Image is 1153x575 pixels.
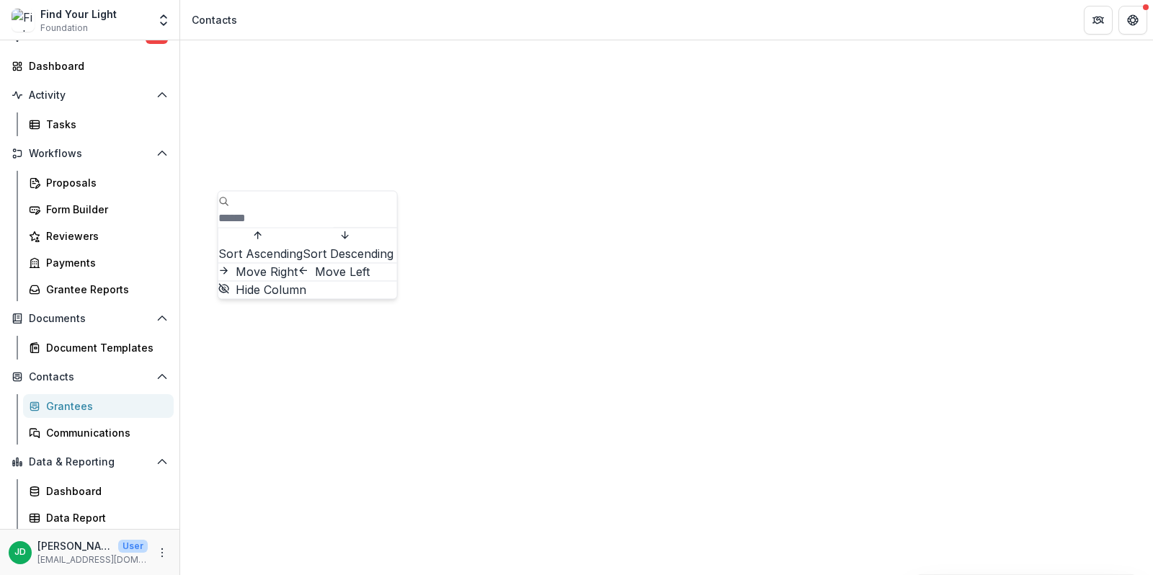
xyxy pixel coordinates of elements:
[153,6,174,35] button: Open entity switcher
[23,336,174,360] a: Document Templates
[23,171,174,195] a: Proposals
[23,251,174,275] a: Payments
[23,394,174,418] a: Grantees
[6,365,174,388] button: Open Contacts
[46,255,162,270] div: Payments
[40,22,88,35] span: Foundation
[303,228,393,262] button: Sort Descending
[14,548,26,557] div: Jeffrey Dollinger
[218,228,303,262] button: Sort Ascending
[46,340,162,355] div: Document Templates
[192,12,237,27] div: Contacts
[46,228,162,244] div: Reviewers
[23,506,174,530] a: Data Report
[218,281,306,298] button: Hide Column
[46,510,162,525] div: Data Report
[46,282,162,297] div: Grantee Reports
[23,421,174,445] a: Communications
[46,483,162,499] div: Dashboard
[6,84,174,107] button: Open Activity
[40,6,117,22] div: Find Your Light
[29,148,151,160] span: Workflows
[1118,6,1147,35] button: Get Help
[46,175,162,190] div: Proposals
[46,398,162,414] div: Grantees
[46,117,162,132] div: Tasks
[6,307,174,330] button: Open Documents
[23,277,174,301] a: Grantee Reports
[23,224,174,248] a: Reviewers
[29,313,151,325] span: Documents
[46,425,162,440] div: Communications
[153,544,171,561] button: More
[23,197,174,221] a: Form Builder
[29,58,162,73] div: Dashboard
[29,456,151,468] span: Data & Reporting
[37,538,112,553] p: [PERSON_NAME]
[186,9,243,30] nav: breadcrumb
[6,54,174,78] a: Dashboard
[6,142,174,165] button: Open Workflows
[118,540,148,553] p: User
[303,246,393,261] span: Sort Descending
[218,246,303,261] span: Sort Ascending
[12,9,35,32] img: Find Your Light
[1084,6,1113,35] button: Partners
[6,450,174,473] button: Open Data & Reporting
[29,89,151,102] span: Activity
[218,263,298,280] button: Move Right
[37,553,148,566] p: [EMAIL_ADDRESS][DOMAIN_NAME]
[46,202,162,217] div: Form Builder
[23,479,174,503] a: Dashboard
[23,112,174,136] a: Tasks
[29,371,151,383] span: Contacts
[298,263,370,280] button: Move Left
